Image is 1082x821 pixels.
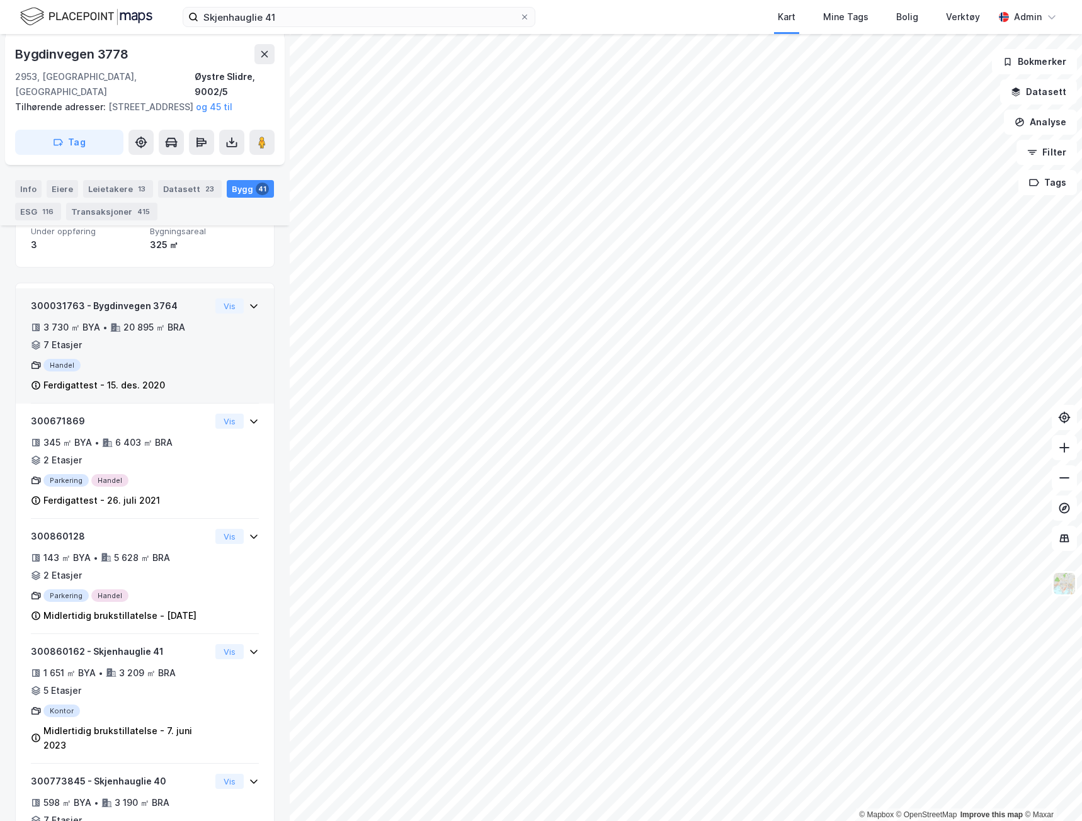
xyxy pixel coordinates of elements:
img: logo.f888ab2527a4732fd821a326f86c7f29.svg [20,6,152,28]
button: Vis [215,774,244,789]
div: 3 209 ㎡ BRA [119,665,176,681]
button: Vis [215,298,244,314]
button: Datasett [1000,79,1077,105]
div: [STREET_ADDRESS] [15,99,265,115]
div: 300031763 - Bygdinvegen 3764 [31,298,210,314]
img: Z [1052,572,1076,596]
div: Datasett [158,180,222,198]
div: 2953, [GEOGRAPHIC_DATA], [GEOGRAPHIC_DATA] [15,69,195,99]
div: Verktøy [946,9,980,25]
div: 345 ㎡ BYA [43,435,92,450]
div: 13 [135,183,148,195]
div: Bygg [227,180,274,198]
div: 300860162 - Skjenhauglie 41 [31,644,210,659]
div: 3 190 ㎡ BRA [115,795,169,810]
div: 300671869 [31,414,210,429]
input: Søk på adresse, matrikkel, gårdeiere, leietakere eller personer [198,8,520,26]
div: 5 628 ㎡ BRA [114,550,170,565]
span: Bygningsareal [150,226,259,237]
div: 598 ㎡ BYA [43,795,91,810]
span: Under oppføring [31,226,140,237]
button: Vis [215,529,244,544]
div: Mine Tags [823,9,868,25]
div: 2 Etasjer [43,568,82,583]
div: Bolig [896,9,918,25]
span: Tilhørende adresser: [15,101,108,112]
button: Tag [15,130,123,155]
button: Tags [1018,170,1077,195]
div: 3 [31,237,140,252]
a: Mapbox [859,810,894,819]
div: • [94,438,100,448]
div: Info [15,180,42,198]
div: Transaksjoner [66,203,157,220]
button: Vis [215,414,244,429]
a: OpenStreetMap [896,810,957,819]
div: 23 [203,183,217,195]
div: 300773845 - Skjenhauglie 40 [31,774,210,789]
div: 415 [135,205,152,218]
iframe: Chat Widget [1019,761,1082,821]
div: Kontrollprogram for chat [1019,761,1082,821]
div: Øystre Slidre, 9002/5 [195,69,275,99]
div: 20 895 ㎡ BRA [123,320,185,335]
div: Midlertidig brukstillatelse - [DATE] [43,608,196,623]
div: 143 ㎡ BYA [43,550,91,565]
div: Ferdigattest - 15. des. 2020 [43,378,165,393]
div: Kart [778,9,795,25]
div: 1 651 ㎡ BYA [43,665,96,681]
button: Vis [215,644,244,659]
div: Midlertidig brukstillatelse - 7. juni 2023 [43,723,210,754]
div: 325 ㎡ [150,237,259,252]
div: 5 Etasjer [43,683,81,698]
div: 2 Etasjer [43,453,82,468]
button: Filter [1017,140,1077,165]
div: • [98,668,103,678]
button: Bokmerker [992,49,1077,74]
div: 7 Etasjer [43,337,82,353]
div: ESG [15,203,61,220]
a: Improve this map [960,810,1023,819]
div: 116 [40,205,56,218]
div: • [94,798,99,808]
div: 300860128 [31,529,210,544]
div: 3 730 ㎡ BYA [43,320,100,335]
div: 41 [256,183,269,195]
button: Analyse [1004,110,1077,135]
div: Leietakere [83,180,153,198]
div: Admin [1014,9,1042,25]
div: Eiere [47,180,78,198]
div: • [103,322,108,332]
div: 6 403 ㎡ BRA [115,435,173,450]
div: • [93,553,98,563]
div: Bygdinvegen 3778 [15,44,131,64]
div: Ferdigattest - 26. juli 2021 [43,493,160,508]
